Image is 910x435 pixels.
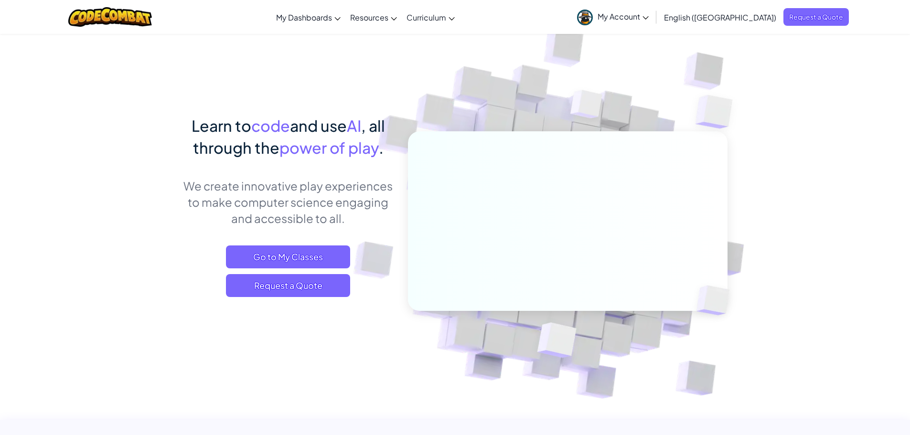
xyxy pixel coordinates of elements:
a: Request a Quote [783,8,849,26]
img: avatar [577,10,593,25]
p: We create innovative play experiences to make computer science engaging and accessible to all. [183,178,394,226]
span: My Dashboards [276,12,332,22]
span: code [251,116,290,135]
img: Overlap cubes [680,265,752,335]
span: Curriculum [407,12,446,22]
img: Overlap cubes [552,71,621,142]
a: Curriculum [402,4,460,30]
span: Resources [350,12,388,22]
a: English ([GEOGRAPHIC_DATA]) [659,4,781,30]
span: English ([GEOGRAPHIC_DATA]) [664,12,776,22]
img: Overlap cubes [514,302,599,382]
a: My Account [572,2,653,32]
span: power of play [279,138,379,157]
span: . [379,138,384,157]
img: Overlap cubes [676,72,759,152]
a: Request a Quote [226,274,350,297]
a: My Dashboards [271,4,345,30]
span: AI [347,116,361,135]
a: Go to My Classes [226,245,350,268]
span: and use [290,116,347,135]
a: Resources [345,4,402,30]
span: My Account [598,11,649,21]
span: Learn to [192,116,251,135]
img: CodeCombat logo [68,7,152,27]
